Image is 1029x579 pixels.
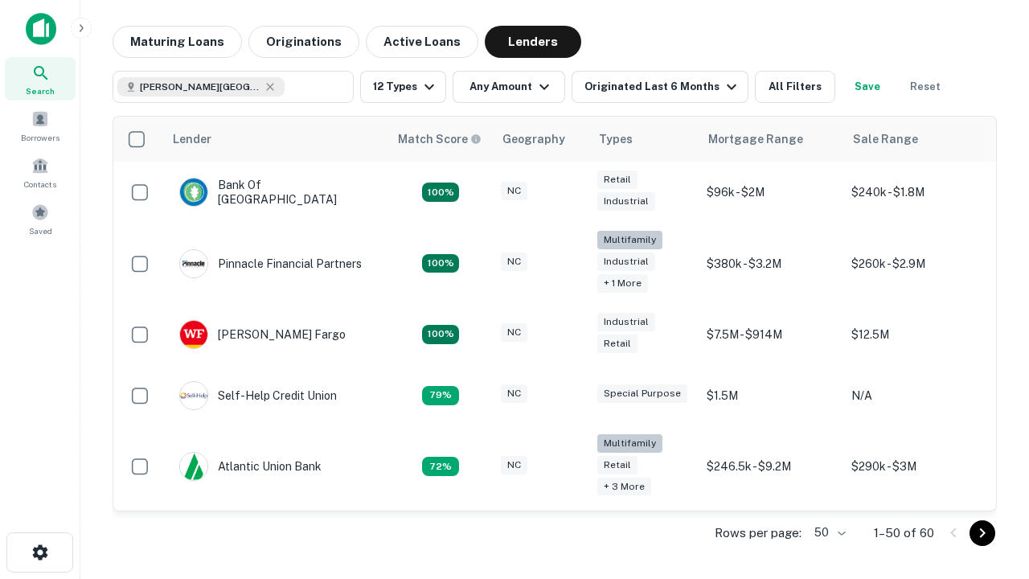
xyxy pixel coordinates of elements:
[699,426,843,507] td: $246.5k - $9.2M
[422,325,459,344] div: Matching Properties: 15, hasApolloMatch: undefined
[970,520,995,546] button: Go to next page
[843,223,988,304] td: $260k - $2.9M
[843,117,988,162] th: Sale Range
[21,131,59,144] span: Borrowers
[755,71,835,103] button: All Filters
[584,77,741,96] div: Originated Last 6 Months
[699,365,843,426] td: $1.5M
[699,304,843,365] td: $7.5M - $914M
[180,453,207,480] img: picture
[485,26,581,58] button: Lenders
[26,84,55,97] span: Search
[140,80,260,94] span: [PERSON_NAME][GEOGRAPHIC_DATA], [GEOGRAPHIC_DATA]
[398,130,478,148] h6: Match Score
[24,178,56,191] span: Contacts
[843,507,988,568] td: $480k - $3.1M
[248,26,359,58] button: Originations
[501,456,527,474] div: NC
[180,382,207,409] img: picture
[597,231,662,249] div: Multifamily
[501,253,527,271] div: NC
[842,71,893,103] button: Save your search to get updates of matches that match your search criteria.
[843,365,988,426] td: N/A
[597,274,648,293] div: + 1 more
[708,129,803,149] div: Mortgage Range
[501,323,527,342] div: NC
[173,129,211,149] div: Lender
[501,384,527,403] div: NC
[597,253,655,271] div: Industrial
[597,192,655,211] div: Industrial
[843,162,988,223] td: $240k - $1.8M
[843,304,988,365] td: $12.5M
[113,26,242,58] button: Maturing Loans
[493,117,589,162] th: Geography
[179,381,337,410] div: Self-help Credit Union
[179,178,372,207] div: Bank Of [GEOGRAPHIC_DATA]
[572,71,748,103] button: Originated Last 6 Months
[180,321,207,348] img: picture
[502,129,565,149] div: Geography
[715,524,801,543] p: Rows per page:
[597,478,651,496] div: + 3 more
[360,71,446,103] button: 12 Types
[422,183,459,202] div: Matching Properties: 14, hasApolloMatch: undefined
[699,507,843,568] td: $200k - $3.3M
[180,250,207,277] img: picture
[900,71,951,103] button: Reset
[597,313,655,331] div: Industrial
[179,320,346,349] div: [PERSON_NAME] Fargo
[597,170,637,189] div: Retail
[501,182,527,200] div: NC
[29,224,52,237] span: Saved
[597,335,637,353] div: Retail
[699,117,843,162] th: Mortgage Range
[5,57,76,101] a: Search
[366,26,478,58] button: Active Loans
[179,249,362,278] div: Pinnacle Financial Partners
[699,162,843,223] td: $96k - $2M
[808,521,848,544] div: 50
[5,150,76,194] a: Contacts
[179,452,322,481] div: Atlantic Union Bank
[597,384,687,403] div: Special Purpose
[422,254,459,273] div: Matching Properties: 25, hasApolloMatch: undefined
[180,179,207,206] img: picture
[5,104,76,147] a: Borrowers
[398,130,482,148] div: Capitalize uses an advanced AI algorithm to match your search with the best lender. The match sco...
[843,426,988,507] td: $290k - $3M
[26,13,56,45] img: capitalize-icon.png
[599,129,633,149] div: Types
[388,117,493,162] th: Capitalize uses an advanced AI algorithm to match your search with the best lender. The match sco...
[422,386,459,405] div: Matching Properties: 11, hasApolloMatch: undefined
[422,457,459,476] div: Matching Properties: 10, hasApolloMatch: undefined
[949,450,1029,528] iframe: Chat Widget
[5,197,76,240] a: Saved
[699,223,843,304] td: $380k - $3.2M
[853,129,918,149] div: Sale Range
[597,434,662,453] div: Multifamily
[163,117,388,162] th: Lender
[453,71,565,103] button: Any Amount
[597,456,637,474] div: Retail
[874,524,934,543] p: 1–50 of 60
[589,117,699,162] th: Types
